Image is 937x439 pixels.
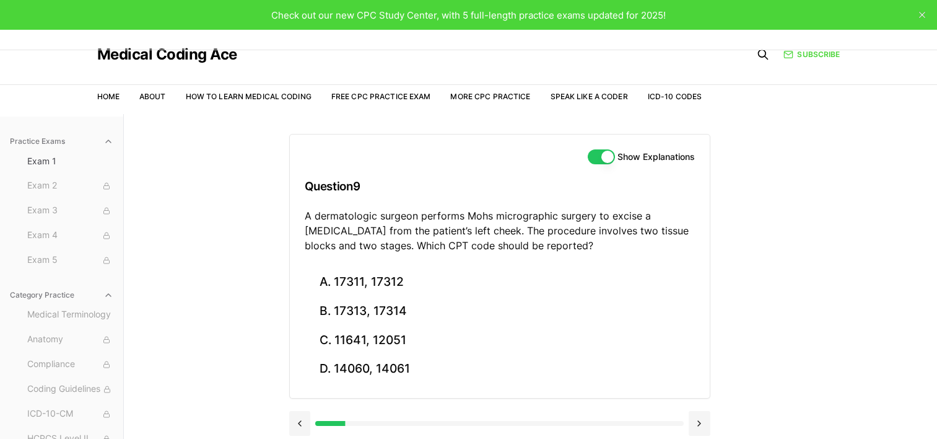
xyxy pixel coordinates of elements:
[551,92,628,101] a: Speak Like a Coder
[617,153,695,161] label: Show Explanations
[22,201,118,221] button: Exam 3
[305,208,695,253] p: A dermatologic surgeon performs Mohs micrographic surgery to excise a [MEDICAL_DATA] from the pat...
[22,251,118,270] button: Exam 5
[27,333,113,347] span: Anatomy
[5,131,118,151] button: Practice Exams
[331,92,431,101] a: Free CPC Practice Exam
[22,226,118,246] button: Exam 4
[22,355,118,375] button: Compliance
[27,308,113,322] span: Medical Terminology
[22,176,118,196] button: Exam 2
[27,204,113,218] span: Exam 3
[27,254,113,267] span: Exam 5
[27,179,113,193] span: Exam 2
[450,92,530,101] a: More CPC Practice
[139,92,166,101] a: About
[97,92,120,101] a: Home
[27,407,113,421] span: ICD-10-CM
[27,358,113,371] span: Compliance
[97,47,237,62] a: Medical Coding Ace
[912,5,932,25] button: close
[22,330,118,350] button: Anatomy
[648,92,702,101] a: ICD-10 Codes
[27,229,113,242] span: Exam 4
[5,285,118,305] button: Category Practice
[22,151,118,171] button: Exam 1
[27,155,113,167] span: Exam 1
[305,168,695,205] h3: Question 9
[305,297,695,326] button: B. 17313, 17314
[305,268,695,297] button: A. 17311, 17312
[22,379,118,399] button: Coding Guidelines
[186,92,312,101] a: How to Learn Medical Coding
[271,9,666,21] span: Check out our new CPC Study Center, with 5 full-length practice exams updated for 2025!
[22,404,118,424] button: ICD-10-CM
[783,49,840,60] a: Subscribe
[305,326,695,355] button: C. 11641, 12051
[22,305,118,325] button: Medical Terminology
[27,383,113,396] span: Coding Guidelines
[305,355,695,384] button: D. 14060, 14061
